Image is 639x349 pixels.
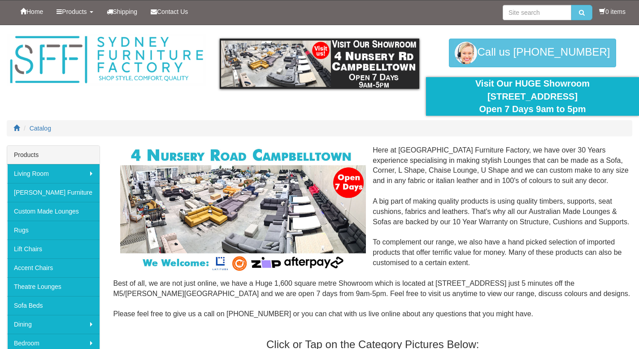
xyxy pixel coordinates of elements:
[7,34,206,86] img: Sydney Furniture Factory
[157,8,188,15] span: Contact Us
[7,315,100,334] a: Dining
[13,0,50,23] a: Home
[7,240,100,258] a: Lift Chairs
[26,8,43,15] span: Home
[120,145,366,273] img: Corner Modular Lounges
[113,145,633,330] div: Here at [GEOGRAPHIC_DATA] Furniture Factory, we have over 30 Years experience specialising in mak...
[7,277,100,296] a: Theatre Lounges
[113,8,138,15] span: Shipping
[7,296,100,315] a: Sofa Beds
[50,0,100,23] a: Products
[30,125,51,132] a: Catalog
[7,183,100,202] a: [PERSON_NAME] Furniture
[7,258,100,277] a: Accent Chairs
[599,7,626,16] li: 0 items
[7,164,100,183] a: Living Room
[503,5,571,20] input: Site search
[433,77,632,116] div: Visit Our HUGE Showroom [STREET_ADDRESS] Open 7 Days 9am to 5pm
[100,0,144,23] a: Shipping
[7,221,100,240] a: Rugs
[7,146,100,164] div: Products
[7,202,100,221] a: Custom Made Lounges
[62,8,87,15] span: Products
[144,0,195,23] a: Contact Us
[220,39,419,89] img: showroom.gif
